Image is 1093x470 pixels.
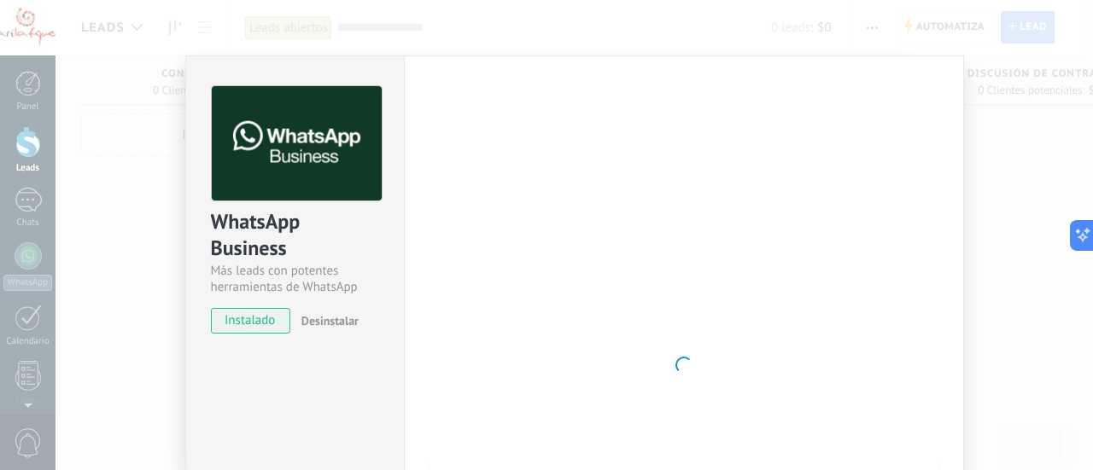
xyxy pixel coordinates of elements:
[212,308,289,334] span: instalado
[211,263,379,295] div: Más leads con potentes herramientas de WhatsApp
[301,313,359,328] span: Desinstalar
[295,308,359,334] button: Desinstalar
[211,208,379,263] div: WhatsApp Business
[212,86,382,201] img: logo_main.png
